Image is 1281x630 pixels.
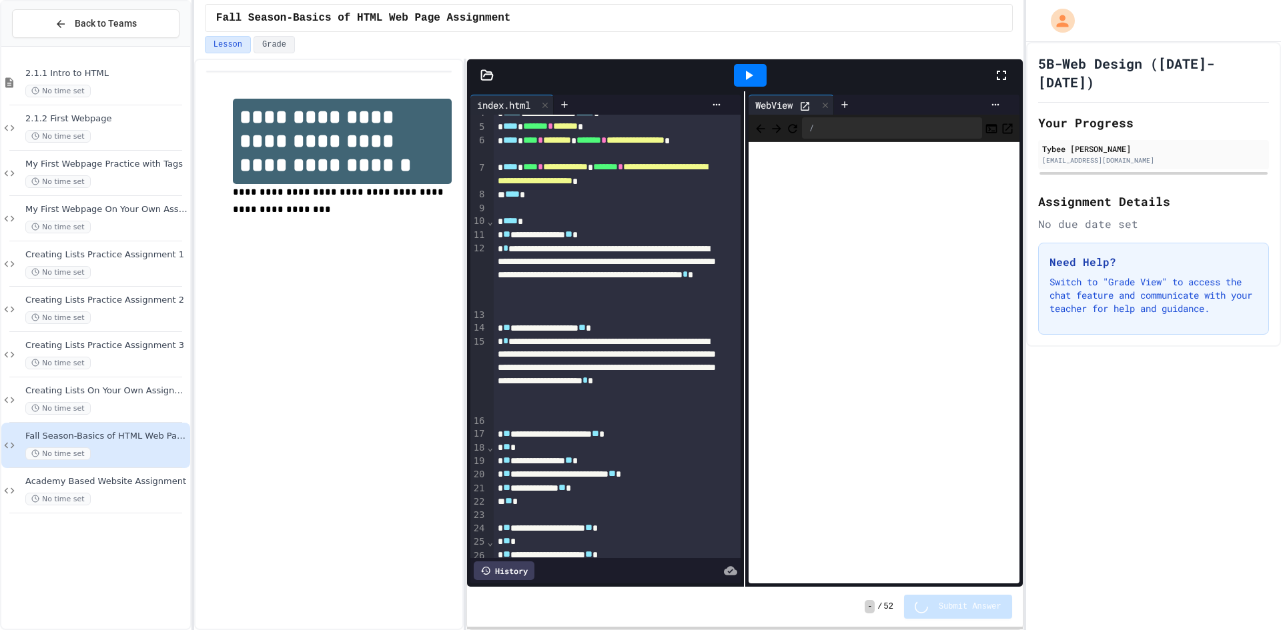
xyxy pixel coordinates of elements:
div: 21 [470,482,487,495]
h3: Need Help? [1049,254,1258,270]
span: No time set [25,402,91,415]
div: 20 [470,468,487,481]
button: Open in new tab [1001,120,1014,136]
div: 23 [470,509,487,522]
span: Creating Lists Practice Assignment 3 [25,340,187,351]
h2: Assignment Details [1038,192,1269,211]
h1: 5B-Web Design ([DATE]-[DATE]) [1038,54,1269,91]
h2: Your Progress [1038,113,1269,132]
span: Fold line [487,442,494,453]
div: No due date set [1038,216,1269,232]
span: My First Webpage On Your Own Assignment [25,204,187,215]
span: Back to Teams [75,17,137,31]
span: No time set [25,447,91,460]
div: index.html [470,98,537,112]
div: 9 [470,202,487,215]
div: 15 [470,335,487,415]
span: Submit Answer [939,601,1001,612]
span: No time set [25,357,91,369]
div: 22 [470,495,487,509]
span: No time set [25,175,91,188]
div: 26 [470,549,487,563]
button: Grade [254,36,295,53]
div: 19 [470,455,487,468]
button: Console [985,120,998,136]
span: No time set [25,85,91,97]
button: Lesson [205,36,251,53]
span: Back [754,119,767,136]
span: No time set [25,311,91,324]
span: No time set [25,130,91,143]
div: 11 [470,229,487,242]
div: WebView [749,98,799,112]
span: Fall Season-Basics of HTML Web Page Assignment [25,431,187,442]
span: No time set [25,221,91,233]
span: Forward [770,119,783,136]
div: History [474,561,534,580]
span: No time set [25,266,91,279]
div: 16 [470,415,487,428]
div: 12 [470,242,487,309]
div: Tybee [PERSON_NAME] [1042,143,1265,155]
p: Switch to "Grade View" to access the chat feature and communicate with your teacher for help and ... [1049,275,1258,315]
div: 6 [470,134,487,161]
span: Creating Lists Practice Assignment 1 [25,249,187,261]
div: 7 [470,161,487,189]
span: My First Webpage Practice with Tags [25,159,187,170]
div: / [802,117,981,139]
div: My Account [1037,5,1078,36]
span: Fall Season-Basics of HTML Web Page Assignment [216,10,511,26]
button: Refresh [786,120,799,136]
span: Fold line [487,216,494,227]
div: 10 [470,215,487,228]
span: 2.1.1 Intro to HTML [25,68,187,79]
div: 18 [470,441,487,455]
div: 25 [470,535,487,549]
span: - [865,600,875,613]
div: 24 [470,522,487,535]
span: Creating Lists Practice Assignment 2 [25,295,187,306]
iframe: Web Preview [749,142,1019,584]
span: 52 [884,601,893,612]
span: / [877,601,882,612]
div: 13 [470,309,487,322]
span: Fold line [487,537,494,547]
div: 5 [470,121,487,134]
div: 17 [470,427,487,441]
div: [EMAIL_ADDRESS][DOMAIN_NAME] [1042,155,1265,165]
span: Creating Lists On Your Own Assignment [25,385,187,397]
span: No time set [25,493,91,505]
div: 14 [470,321,487,335]
div: 8 [470,188,487,201]
span: 2.1.2 First Webpage [25,113,187,125]
span: Academy Based Website Assignment [25,476,187,487]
